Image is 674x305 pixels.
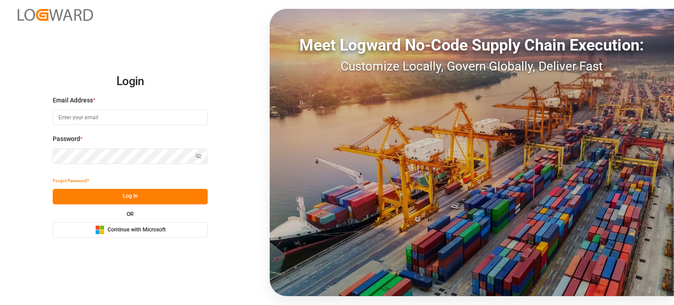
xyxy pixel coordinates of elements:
button: Forgot Password? [53,173,89,189]
input: Enter your email [53,109,208,125]
span: Continue with Microsoft [108,226,166,234]
div: Meet Logward No-Code Supply Chain Execution: [270,33,674,57]
button: Log In [53,189,208,204]
small: OR [127,211,134,217]
img: Logward_new_orange.png [18,9,93,21]
span: Password [53,134,80,144]
button: Continue with Microsoft [53,222,208,238]
div: Customize Locally, Govern Globally, Deliver Fast [270,57,674,76]
h2: Login [53,67,208,96]
span: Email Address [53,96,93,105]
